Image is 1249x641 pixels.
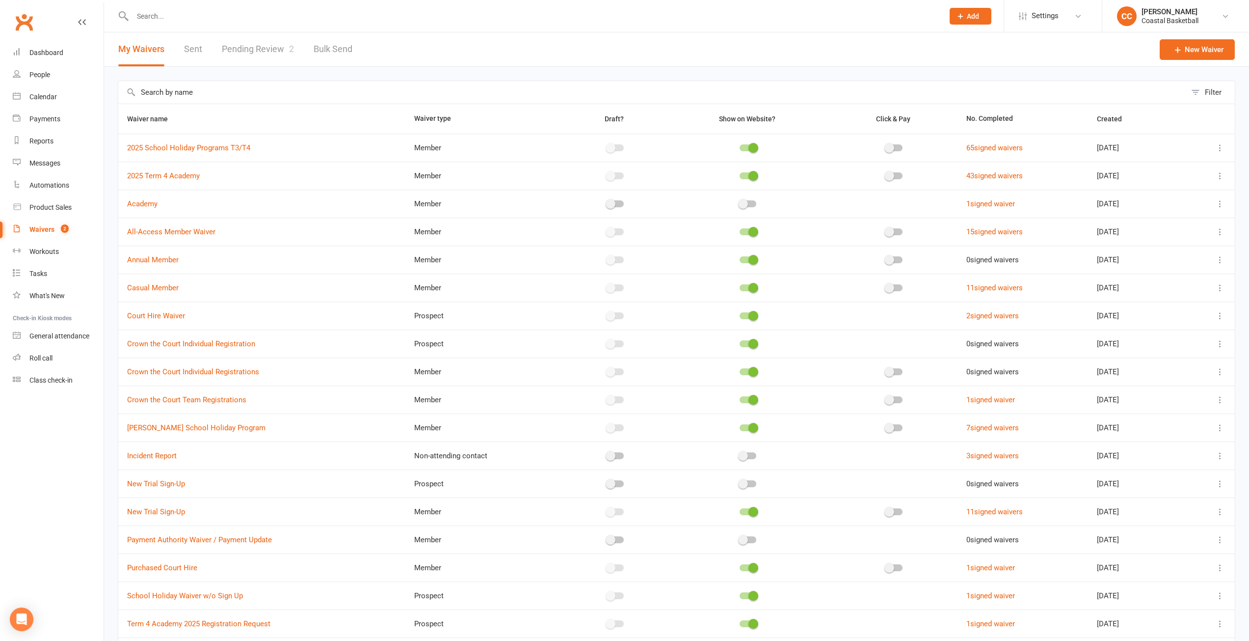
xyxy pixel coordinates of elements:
[1142,16,1198,25] div: Coastal Basketball
[950,8,991,25] button: Add
[289,44,294,54] span: 2
[1088,610,1183,638] td: [DATE]
[127,339,255,348] a: Crown the Court Individual Registration
[29,270,47,278] div: Tasks
[1088,330,1183,358] td: [DATE]
[222,32,294,66] a: Pending Review2
[118,32,164,66] button: My Waivers
[966,591,1015,600] a: 1signed waiver
[127,423,266,432] a: [PERSON_NAME] School Holiday Program
[13,241,104,263] a: Workouts
[314,32,352,66] a: Bulk Send
[13,347,104,369] a: Roll call
[1088,246,1183,274] td: [DATE]
[13,285,104,307] a: What's New
[29,181,69,189] div: Automations
[13,196,104,219] a: Product Sales
[966,283,1023,292] a: 11signed waivers
[1205,86,1222,98] div: Filter
[127,113,179,125] button: Waiver name
[966,535,1019,544] span: 0 signed waivers
[184,32,202,66] a: Sent
[29,376,73,384] div: Class check-in
[966,563,1015,572] a: 1signed waiver
[405,582,566,610] td: Prospect
[61,224,69,233] span: 2
[1088,554,1183,582] td: [DATE]
[1088,162,1183,190] td: [DATE]
[966,227,1023,236] a: 15signed waivers
[876,115,910,123] span: Click & Pay
[966,255,1019,264] span: 0 signed waivers
[127,451,177,460] a: Incident Report
[405,162,566,190] td: Member
[127,395,246,404] a: Crown the Court Team Registrations
[29,248,59,255] div: Workouts
[966,395,1015,404] a: 1signed waiver
[405,442,566,470] td: Non-attending contact
[127,115,179,123] span: Waiver name
[1097,113,1133,125] button: Created
[966,171,1023,180] a: 43signed waivers
[1142,7,1198,16] div: [PERSON_NAME]
[127,591,243,600] a: School Holiday Waiver w/o Sign Up
[405,610,566,638] td: Prospect
[130,9,937,23] input: Search...
[405,358,566,386] td: Member
[10,608,33,631] div: Open Intercom Messenger
[405,330,566,358] td: Prospect
[29,71,50,79] div: People
[966,311,1019,320] a: 2signed waivers
[405,302,566,330] td: Prospect
[127,199,158,208] a: Academy
[118,81,1186,104] input: Search by name
[1097,115,1133,123] span: Created
[13,130,104,152] a: Reports
[710,113,786,125] button: Show on Website?
[966,143,1023,152] a: 65signed waivers
[1186,81,1235,104] button: Filter
[127,479,185,488] a: New Trial Sign-Up
[29,225,54,233] div: Waivers
[966,451,1019,460] a: 3signed waivers
[1088,498,1183,526] td: [DATE]
[127,171,200,180] a: 2025 Term 4 Academy
[966,339,1019,348] span: 0 signed waivers
[29,292,65,300] div: What's New
[719,115,775,123] span: Show on Website?
[1088,582,1183,610] td: [DATE]
[1088,414,1183,442] td: [DATE]
[1088,386,1183,414] td: [DATE]
[13,64,104,86] a: People
[867,113,921,125] button: Click & Pay
[605,115,624,123] span: Draft?
[1088,526,1183,554] td: [DATE]
[966,423,1019,432] a: 7signed waivers
[127,283,179,292] a: Casual Member
[596,113,635,125] button: Draft?
[1088,358,1183,386] td: [DATE]
[1117,6,1137,26] div: CC
[127,227,215,236] a: All-Access Member Waiver
[1088,470,1183,498] td: [DATE]
[127,507,185,516] a: New Trial Sign-Up
[405,190,566,218] td: Member
[1160,39,1235,60] a: New Waiver
[405,554,566,582] td: Member
[405,218,566,246] td: Member
[29,115,60,123] div: Payments
[1088,134,1183,162] td: [DATE]
[13,369,104,391] a: Class kiosk mode
[29,93,57,101] div: Calendar
[13,152,104,174] a: Messages
[1088,190,1183,218] td: [DATE]
[29,332,89,340] div: General attendance
[405,470,566,498] td: Prospect
[405,246,566,274] td: Member
[1032,5,1059,27] span: Settings
[1088,274,1183,302] td: [DATE]
[29,354,53,362] div: Roll call
[405,104,566,134] th: Waiver type
[13,325,104,347] a: General attendance kiosk mode
[127,367,259,376] a: Crown the Court Individual Registrations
